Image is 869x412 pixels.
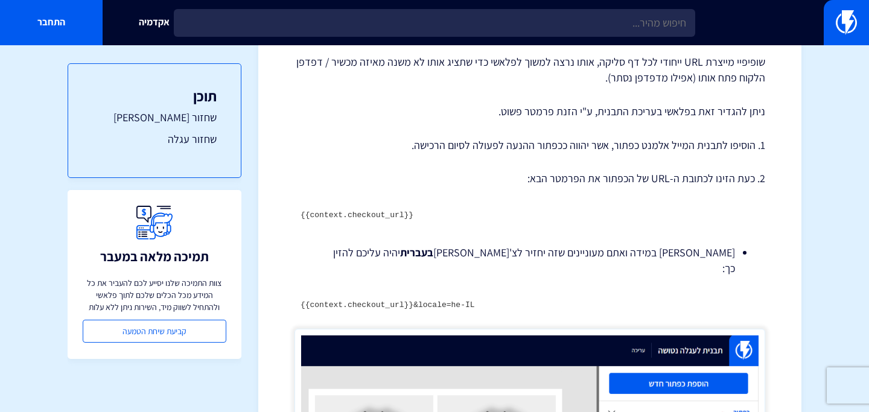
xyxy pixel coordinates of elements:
h3: תמיכה מלאה במעבר [100,249,209,264]
input: חיפוש מהיר... [174,9,695,37]
a: שחזור עגלה [92,132,217,147]
code: {{context.checkout_url}} [301,211,413,220]
p: צוות התמיכה שלנו יסייע לכם להעביר את כל המידע מכל הכלים שלכם לתוך פלאשי ולהתחיל לשווק מיד, השירות... [83,277,226,313]
p: 1. הוסיפו לתבנית המייל אלמנט כפתור, אשר יהווה ככפתור ההנעה לפעולה לסיום הרכישה. [294,138,765,153]
p: שופיפיי מייצרת URL ייחודי לכל דף סליקה, אותו נרצה למשוך לפלאשי כדי שתציג אותו לא משנה מאיזה מכשיר... [294,54,765,85]
h3: תוכן [92,88,217,104]
p: ניתן להגדיר זאת בפלאשי בעריכת התבנית, ע"י הזנת פרמטר פשוט. [294,104,765,119]
a: שחזור [PERSON_NAME] [92,110,217,125]
code: {{context.checkout_url}}&locale=he-IL [301,300,475,309]
a: קביעת שיחת הטמעה [83,320,226,343]
strong: בעברית [400,246,433,259]
li: [PERSON_NAME] במידה ואתם מעוניינים שזה יחזיר לצ'[PERSON_NAME] יהיה עליכם להזין כך: [325,245,735,276]
p: 2. כעת הזינו לכתובת ה-URL של הכפתור את הפרמטר הבא: [294,171,765,186]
